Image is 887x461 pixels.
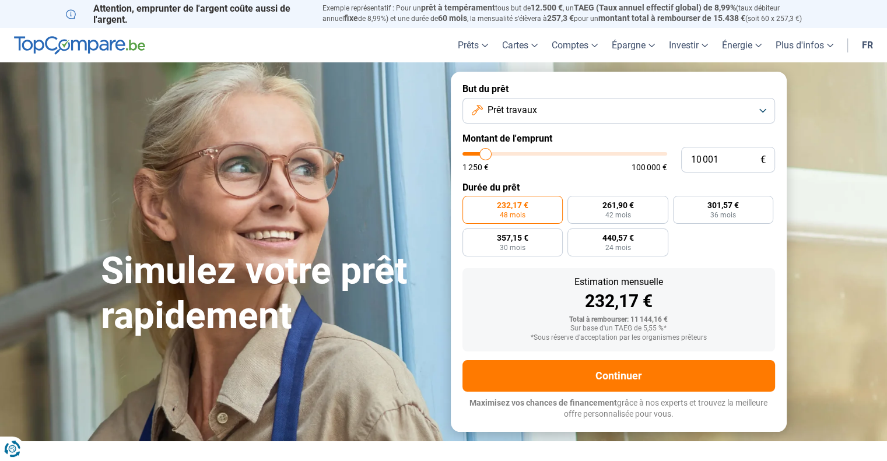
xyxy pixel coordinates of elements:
[605,28,662,62] a: Épargne
[495,28,545,62] a: Cartes
[469,398,617,407] span: Maximisez vos chances de financement
[715,28,769,62] a: Énergie
[545,28,605,62] a: Comptes
[531,3,563,12] span: 12.500 €
[632,163,667,171] span: 100 000 €
[547,13,574,23] span: 257,3 €
[462,83,775,94] label: But du prêt
[472,277,766,287] div: Estimation mensuelle
[662,28,715,62] a: Investir
[760,155,766,165] span: €
[488,104,537,117] span: Prêt travaux
[421,3,495,12] span: prêt à tempérament
[710,212,736,219] span: 36 mois
[462,133,775,144] label: Montant de l'emprunt
[602,234,633,242] span: 440,57 €
[462,182,775,193] label: Durée du prêt
[344,13,358,23] span: fixe
[101,249,437,339] h1: Simulez votre prêt rapidement
[605,244,630,251] span: 24 mois
[451,28,495,62] a: Prêts
[707,201,739,209] span: 301,57 €
[497,201,528,209] span: 232,17 €
[855,28,880,62] a: fr
[462,98,775,124] button: Prêt travaux
[472,334,766,342] div: *Sous réserve d'acceptation par les organismes prêteurs
[66,3,308,25] p: Attention, emprunter de l'argent coûte aussi de l'argent.
[462,360,775,392] button: Continuer
[438,13,467,23] span: 60 mois
[462,397,775,420] p: grâce à nos experts et trouvez la meilleure offre personnalisée pour vous.
[497,234,528,242] span: 357,15 €
[14,36,145,55] img: TopCompare
[472,325,766,333] div: Sur base d'un TAEG de 5,55 %*
[500,244,525,251] span: 30 mois
[462,163,489,171] span: 1 250 €
[472,293,766,310] div: 232,17 €
[322,3,822,24] p: Exemple représentatif : Pour un tous but de , un (taux débiteur annuel de 8,99%) et une durée de ...
[598,13,745,23] span: montant total à rembourser de 15.438 €
[574,3,736,12] span: TAEG (Taux annuel effectif global) de 8,99%
[602,201,633,209] span: 261,90 €
[472,316,766,324] div: Total à rembourser: 11 144,16 €
[605,212,630,219] span: 42 mois
[500,212,525,219] span: 48 mois
[769,28,840,62] a: Plus d'infos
